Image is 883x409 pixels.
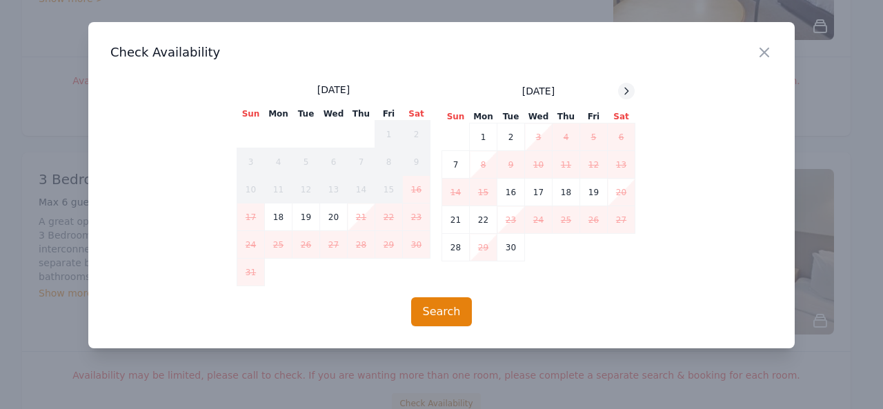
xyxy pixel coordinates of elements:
[497,110,525,123] th: Tue
[470,110,497,123] th: Mon
[403,203,430,231] td: 23
[292,203,320,231] td: 19
[403,176,430,203] td: 16
[470,206,497,234] td: 22
[265,231,292,259] td: 25
[442,179,470,206] td: 14
[553,151,580,179] td: 11
[265,203,292,231] td: 18
[525,206,553,234] td: 24
[497,151,525,179] td: 9
[237,176,265,203] td: 10
[442,110,470,123] th: Sun
[522,84,555,98] span: [DATE]
[292,176,320,203] td: 12
[470,179,497,206] td: 15
[580,123,608,151] td: 5
[237,259,265,286] td: 31
[317,83,350,97] span: [DATE]
[320,108,348,121] th: Wed
[553,179,580,206] td: 18
[237,108,265,121] th: Sun
[580,110,608,123] th: Fri
[320,176,348,203] td: 13
[375,148,403,176] td: 8
[580,206,608,234] td: 26
[348,231,375,259] td: 28
[403,108,430,121] th: Sat
[608,206,635,234] td: 27
[237,203,265,231] td: 17
[608,123,635,151] td: 6
[292,108,320,121] th: Tue
[375,176,403,203] td: 15
[525,179,553,206] td: 17
[411,297,473,326] button: Search
[265,176,292,203] td: 11
[608,179,635,206] td: 20
[110,44,773,61] h3: Check Availability
[470,234,497,261] td: 29
[608,151,635,179] td: 13
[292,231,320,259] td: 26
[497,234,525,261] td: 30
[375,203,403,231] td: 22
[580,179,608,206] td: 19
[292,148,320,176] td: 5
[497,206,525,234] td: 23
[553,110,580,123] th: Thu
[580,151,608,179] td: 12
[265,148,292,176] td: 4
[470,123,497,151] td: 1
[375,121,403,148] td: 1
[497,123,525,151] td: 2
[442,234,470,261] td: 28
[320,231,348,259] td: 27
[348,148,375,176] td: 7
[442,151,470,179] td: 7
[348,176,375,203] td: 14
[553,206,580,234] td: 25
[320,203,348,231] td: 20
[237,148,265,176] td: 3
[403,231,430,259] td: 30
[348,203,375,231] td: 21
[403,121,430,148] td: 2
[375,108,403,121] th: Fri
[553,123,580,151] td: 4
[470,151,497,179] td: 8
[525,110,553,123] th: Wed
[375,231,403,259] td: 29
[525,123,553,151] td: 3
[348,108,375,121] th: Thu
[403,148,430,176] td: 9
[608,110,635,123] th: Sat
[497,179,525,206] td: 16
[442,206,470,234] td: 21
[525,151,553,179] td: 10
[320,148,348,176] td: 6
[237,231,265,259] td: 24
[265,108,292,121] th: Mon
